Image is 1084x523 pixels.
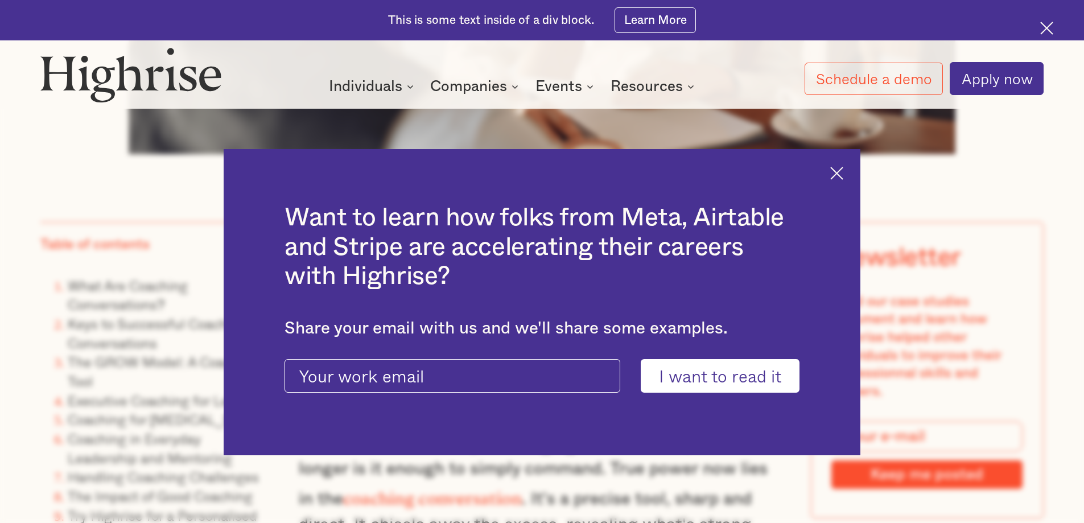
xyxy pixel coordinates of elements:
a: Learn More [615,7,696,33]
div: Individuals [329,80,402,93]
h2: Want to learn how folks from Meta, Airtable and Stripe are accelerating their careers with Highrise? [285,203,799,291]
form: current-ascender-blog-article-modal-form [285,359,799,393]
div: Share your email with us and we'll share some examples. [285,319,799,339]
img: Highrise logo [40,47,221,102]
div: Events [535,80,597,93]
input: I want to read it [641,359,799,393]
img: Cross icon [1040,22,1053,35]
img: Cross icon [830,167,843,180]
a: Schedule a demo [805,63,943,95]
a: Apply now [950,62,1044,95]
div: Events [535,80,582,93]
div: This is some text inside of a div block. [388,13,594,28]
div: Individuals [329,80,417,93]
div: Companies [430,80,522,93]
div: Resources [611,80,698,93]
input: Your work email [285,359,620,393]
div: Resources [611,80,683,93]
div: Companies [430,80,507,93]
